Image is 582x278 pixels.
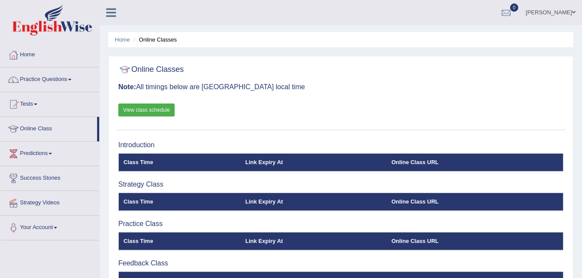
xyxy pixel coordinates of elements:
[0,142,99,163] a: Predictions
[241,153,387,171] th: Link Expiry At
[0,68,99,89] a: Practice Questions
[118,220,563,228] h3: Practice Class
[119,193,241,211] th: Class Time
[0,166,99,188] a: Success Stories
[0,43,99,65] a: Home
[510,3,519,12] span: 0
[241,232,387,250] th: Link Expiry At
[241,193,387,211] th: Link Expiry At
[118,103,175,116] a: View class schedule
[115,36,130,43] a: Home
[118,63,184,76] h2: Online Classes
[0,92,99,114] a: Tests
[387,232,563,250] th: Online Class URL
[118,181,563,188] h3: Strategy Class
[387,193,563,211] th: Online Class URL
[387,153,563,171] th: Online Class URL
[0,216,99,237] a: Your Account
[119,153,241,171] th: Class Time
[118,259,563,267] h3: Feedback Class
[0,191,99,213] a: Strategy Videos
[0,117,97,139] a: Online Class
[118,141,563,149] h3: Introduction
[119,232,241,250] th: Class Time
[118,83,563,91] h3: All timings below are [GEOGRAPHIC_DATA] local time
[118,83,136,91] b: Note:
[131,36,177,44] li: Online Classes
